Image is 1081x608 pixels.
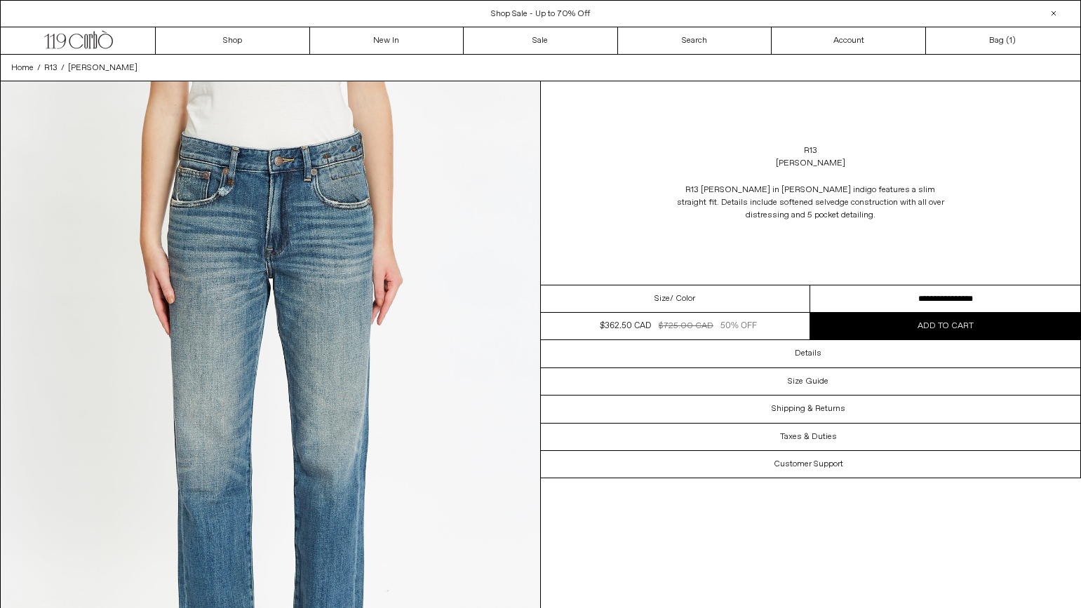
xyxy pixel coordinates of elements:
[670,184,951,222] span: R13 [PERSON_NAME] in [PERSON_NAME] indigo features a slim straight fit. Details include softened ...
[1009,34,1016,47] span: )
[600,320,651,332] div: $362.50 CAD
[68,62,137,74] a: [PERSON_NAME]
[918,320,974,332] span: Add to cart
[776,157,845,170] div: [PERSON_NAME]
[720,320,757,332] div: 50% OFF
[491,8,590,20] a: Shop Sale - Up to 70% Off
[464,27,618,54] a: Sale
[788,377,828,386] h3: Size Guide
[810,313,1080,339] button: Add to cart
[774,459,843,469] h3: Customer Support
[37,62,41,74] span: /
[772,404,845,414] h3: Shipping & Returns
[1009,35,1012,46] span: 1
[780,432,837,442] h3: Taxes & Duties
[61,62,65,74] span: /
[44,62,58,74] a: R13
[926,27,1080,54] a: Bag ()
[659,320,713,332] div: $725.00 CAD
[772,27,926,54] a: Account
[804,144,817,157] a: R13
[654,292,670,305] span: Size
[795,349,821,358] h3: Details
[156,27,310,54] a: Shop
[310,27,464,54] a: New In
[618,27,772,54] a: Search
[670,292,695,305] span: / Color
[11,62,34,74] a: Home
